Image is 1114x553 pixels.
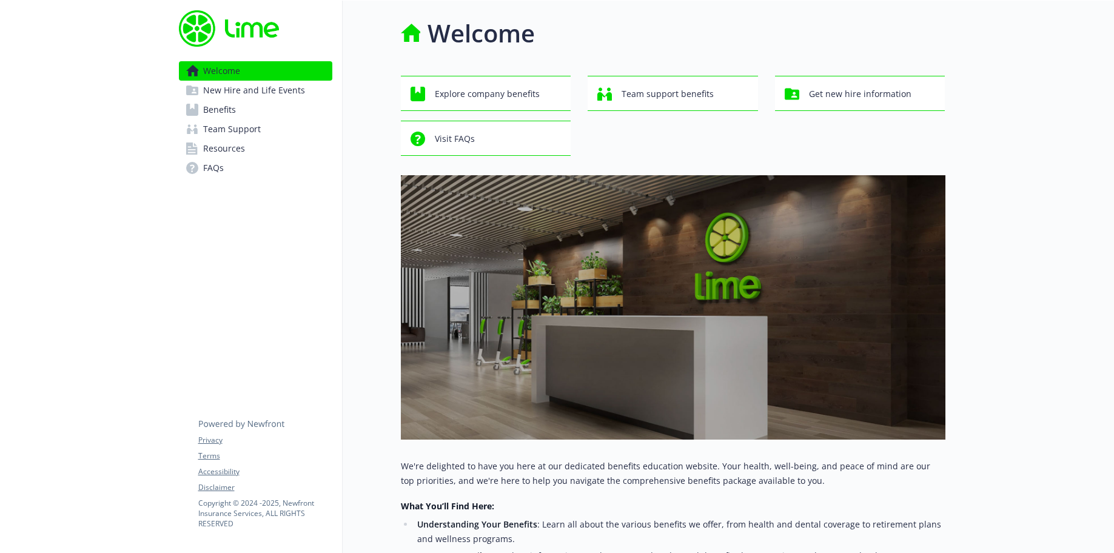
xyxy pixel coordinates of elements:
[203,81,305,100] span: New Hire and Life Events
[401,500,494,512] strong: What You’ll Find Here:
[203,139,245,158] span: Resources
[435,82,540,106] span: Explore company benefits
[179,139,332,158] a: Resources
[179,61,332,81] a: Welcome
[401,459,945,488] p: We're delighted to have you here at our dedicated benefits education website. Your health, well-b...
[401,76,571,111] button: Explore company benefits
[179,158,332,178] a: FAQs
[809,82,911,106] span: Get new hire information
[435,127,475,150] span: Visit FAQs
[588,76,758,111] button: Team support benefits
[414,517,945,546] li: : Learn all about the various benefits we offer, from health and dental coverage to retirement pl...
[179,81,332,100] a: New Hire and Life Events
[198,451,332,461] a: Terms
[198,482,332,493] a: Disclaimer
[401,175,945,440] img: overview page banner
[775,76,945,111] button: Get new hire information
[203,158,224,178] span: FAQs
[179,100,332,119] a: Benefits
[203,61,240,81] span: Welcome
[198,435,332,446] a: Privacy
[401,121,571,156] button: Visit FAQs
[203,100,236,119] span: Benefits
[198,498,332,529] p: Copyright © 2024 - 2025 , Newfront Insurance Services, ALL RIGHTS RESERVED
[203,119,261,139] span: Team Support
[428,15,535,52] h1: Welcome
[622,82,714,106] span: Team support benefits
[198,466,332,477] a: Accessibility
[179,119,332,139] a: Team Support
[417,518,537,530] strong: Understanding Your Benefits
